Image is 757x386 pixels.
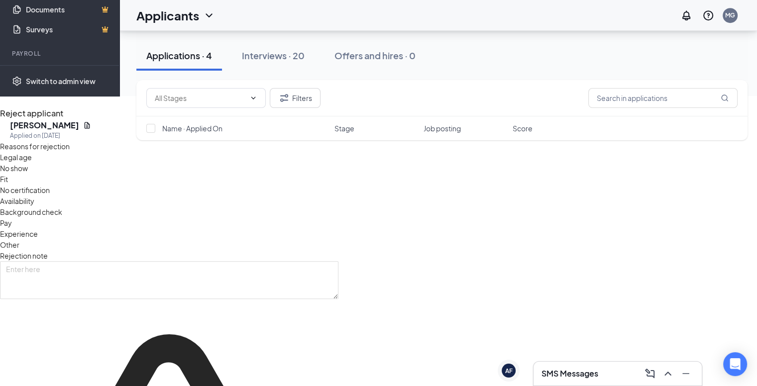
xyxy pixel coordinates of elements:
input: All Stages [155,93,245,103]
svg: ComposeMessage [644,368,656,380]
button: ComposeMessage [642,366,658,382]
svg: Notifications [680,9,692,21]
svg: ChevronUp [662,368,674,380]
div: Applied on [DATE] [10,131,91,141]
svg: ChevronDown [249,94,257,102]
span: Score [513,123,533,133]
svg: Filter [278,92,290,104]
div: AF [505,367,513,375]
svg: ChevronDown [203,9,215,21]
div: Switch to admin view [26,76,96,86]
span: Name · Applied On [162,123,222,133]
svg: QuestionInfo [702,9,714,21]
svg: Settings [12,76,22,86]
div: Payroll [12,49,109,58]
span: Job posting [424,123,461,133]
a: PayrollCrown [26,64,111,84]
h5: [PERSON_NAME] [10,120,79,131]
div: MG [725,11,735,19]
button: ChevronUp [660,366,676,382]
svg: MagnifyingGlass [721,94,729,102]
h1: Applicants [136,7,199,24]
button: Filter Filters [270,88,321,108]
svg: Document [83,121,91,129]
svg: Minimize [680,368,692,380]
span: Stage [334,123,354,133]
button: Minimize [678,366,694,382]
div: Offers and hires · 0 [334,49,416,62]
div: Open Intercom Messenger [723,352,747,376]
input: Search in applications [588,88,738,108]
div: Applications · 4 [146,49,212,62]
a: SurveysCrown [26,19,111,39]
div: Interviews · 20 [242,49,305,62]
h3: SMS Messages [541,368,598,379]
